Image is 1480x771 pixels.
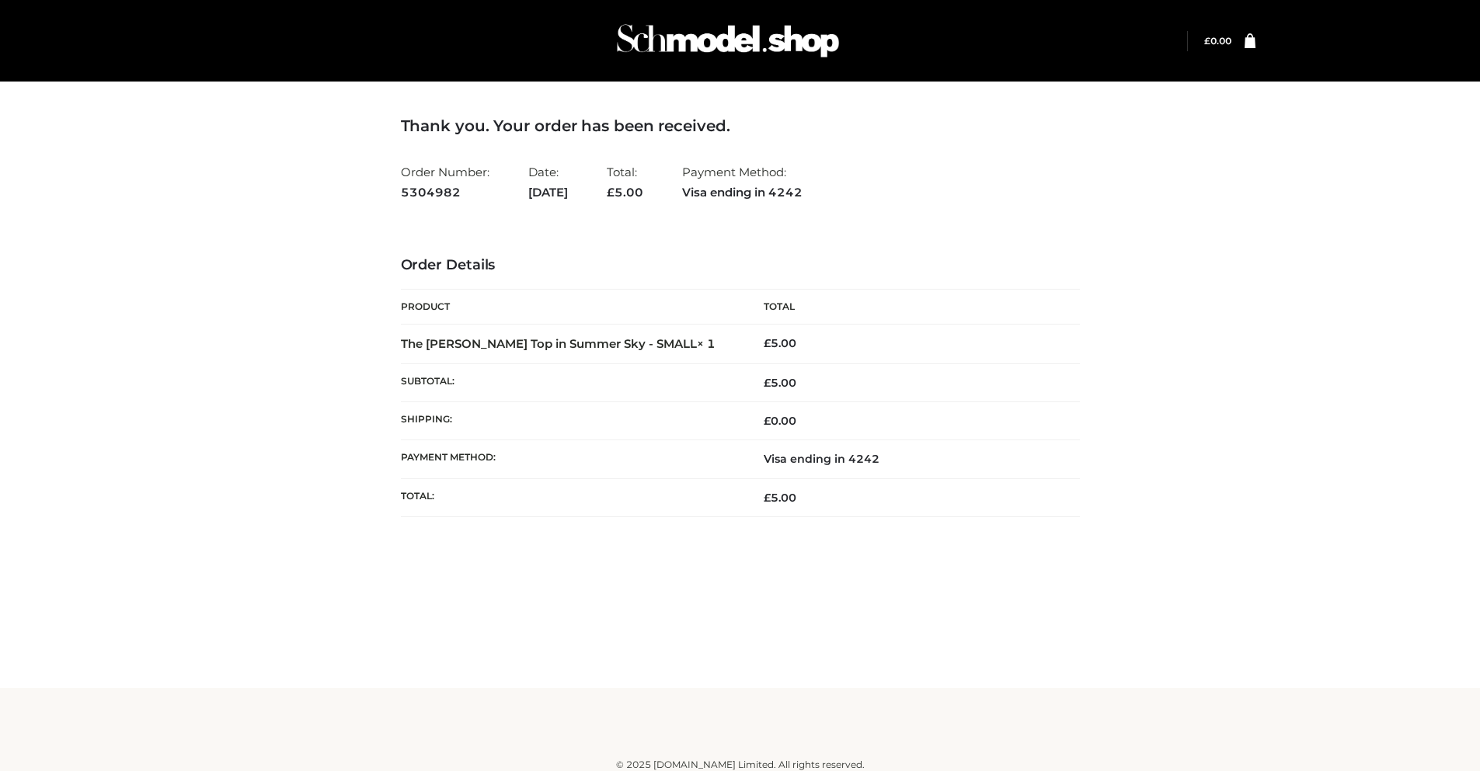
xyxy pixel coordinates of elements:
[611,10,844,71] img: Schmodel Admin 964
[528,182,568,203] strong: [DATE]
[401,158,489,206] li: Order Number:
[607,158,643,206] li: Total:
[401,402,740,440] th: Shipping:
[607,185,643,200] span: 5.00
[528,158,568,206] li: Date:
[682,158,803,206] li: Payment Method:
[697,336,716,351] strong: × 1
[401,116,1080,135] h3: Thank you. Your order has been received.
[764,376,771,390] span: £
[401,478,740,516] th: Total:
[764,414,771,428] span: £
[607,185,615,200] span: £
[401,440,740,478] th: Payment method:
[1204,35,1210,47] span: £
[401,182,489,203] strong: 5304982
[764,336,771,350] span: £
[740,440,1080,478] td: Visa ending in 4242
[1204,35,1231,47] a: £0.00
[740,290,1080,325] th: Total
[764,336,796,350] bdi: 5.00
[401,336,716,351] strong: The [PERSON_NAME] Top in Summer Sky - SMALL
[764,414,796,428] bdi: 0.00
[1204,35,1231,47] bdi: 0.00
[401,290,740,325] th: Product
[401,363,740,401] th: Subtotal:
[401,257,1080,274] h3: Order Details
[764,491,796,505] span: 5.00
[764,376,796,390] span: 5.00
[682,182,803,203] strong: Visa ending in 4242
[764,491,771,505] span: £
